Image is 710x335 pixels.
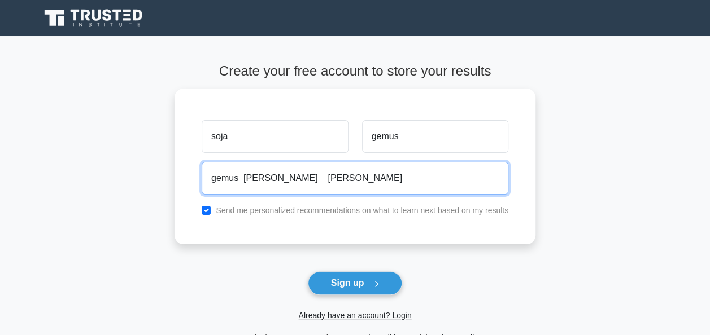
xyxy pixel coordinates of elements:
[308,271,403,295] button: Sign up
[175,63,535,80] h4: Create your free account to store your results
[202,162,508,195] input: Email
[202,120,348,153] input: First name
[298,311,411,320] a: Already have an account? Login
[362,120,508,153] input: Last name
[216,206,508,215] label: Send me personalized recommendations on what to learn next based on my results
